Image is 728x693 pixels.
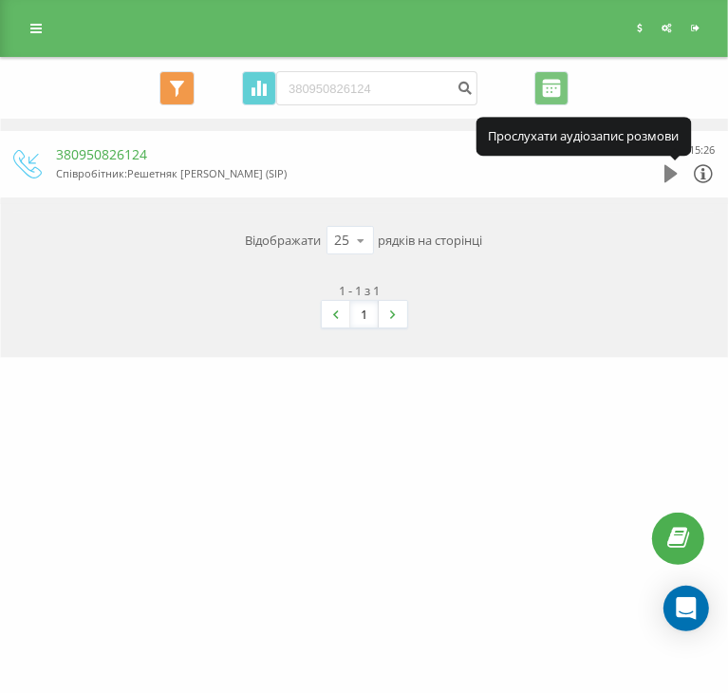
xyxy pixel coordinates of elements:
div: Open Intercom Messenger [663,586,709,631]
div: 1 - 1 з 1 [339,281,380,300]
div: Прослухати аудіозапис розмови [476,118,692,156]
a: 1 [350,301,379,328]
input: Пошук за номером [276,71,477,105]
a: 380950826124 [56,145,147,163]
span: рядків на сторінці [379,231,483,250]
span: Відображати [246,231,322,250]
div: Співробітник : Решетняк [PERSON_NAME] (SIP) [56,164,591,183]
div: 25 [335,231,350,250]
